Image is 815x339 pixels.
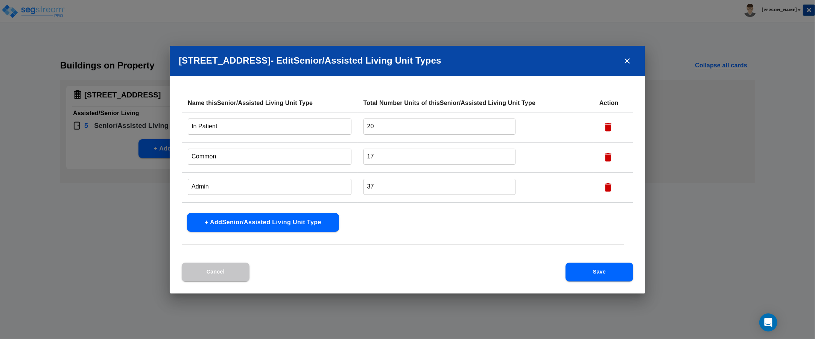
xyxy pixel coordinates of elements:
[188,119,351,135] input: Enter Senior/Assisted Living Unit Type name
[357,94,593,112] th: Total Number Units of this Senior/Assisted Living Unit Type
[593,94,633,112] th: Action
[759,313,777,331] div: Open Intercom Messenger
[188,149,351,165] input: Enter Senior/Assisted Living Unit Type name
[182,263,249,281] button: Cancel
[618,52,636,70] button: close
[187,213,339,232] button: + AddSenior/Assisted Living Unit Type
[566,263,633,281] button: Save
[170,46,645,76] h2: [STREET_ADDRESS] - Edit Senior/Assisted Living Unit Type s
[182,94,357,112] th: Name this Senior/Assisted Living Unit Type
[188,179,351,195] input: Enter Senior/Assisted Living Unit Type name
